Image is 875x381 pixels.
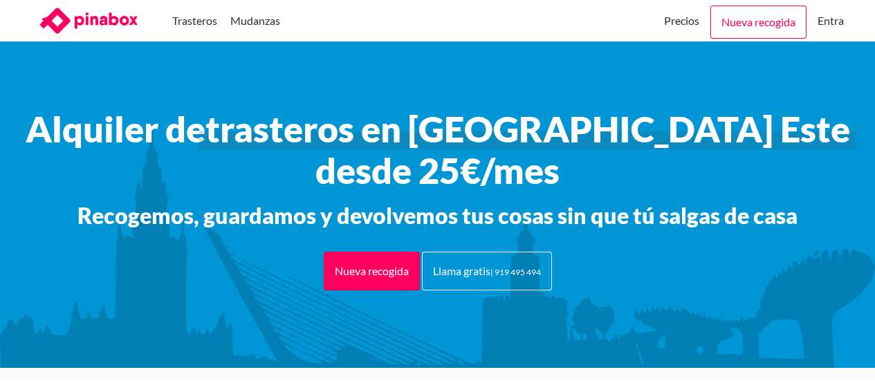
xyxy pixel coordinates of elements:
[710,6,807,39] a: Nueva recogida
[324,252,420,290] a: Nueva recogida
[490,267,541,277] small: | 919 495 494
[806,315,875,381] iframe: Chat Widget
[205,108,850,149] span: trasteros en [GEOGRAPHIC_DATA] Este
[422,252,552,290] a: Llama gratis| 919 495 494
[23,202,853,230] h3: Recogemos, guardamos y devolvemos tus cosas sin que tú salgas de casa
[23,108,853,191] h1: Alquiler de desde 25€/mes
